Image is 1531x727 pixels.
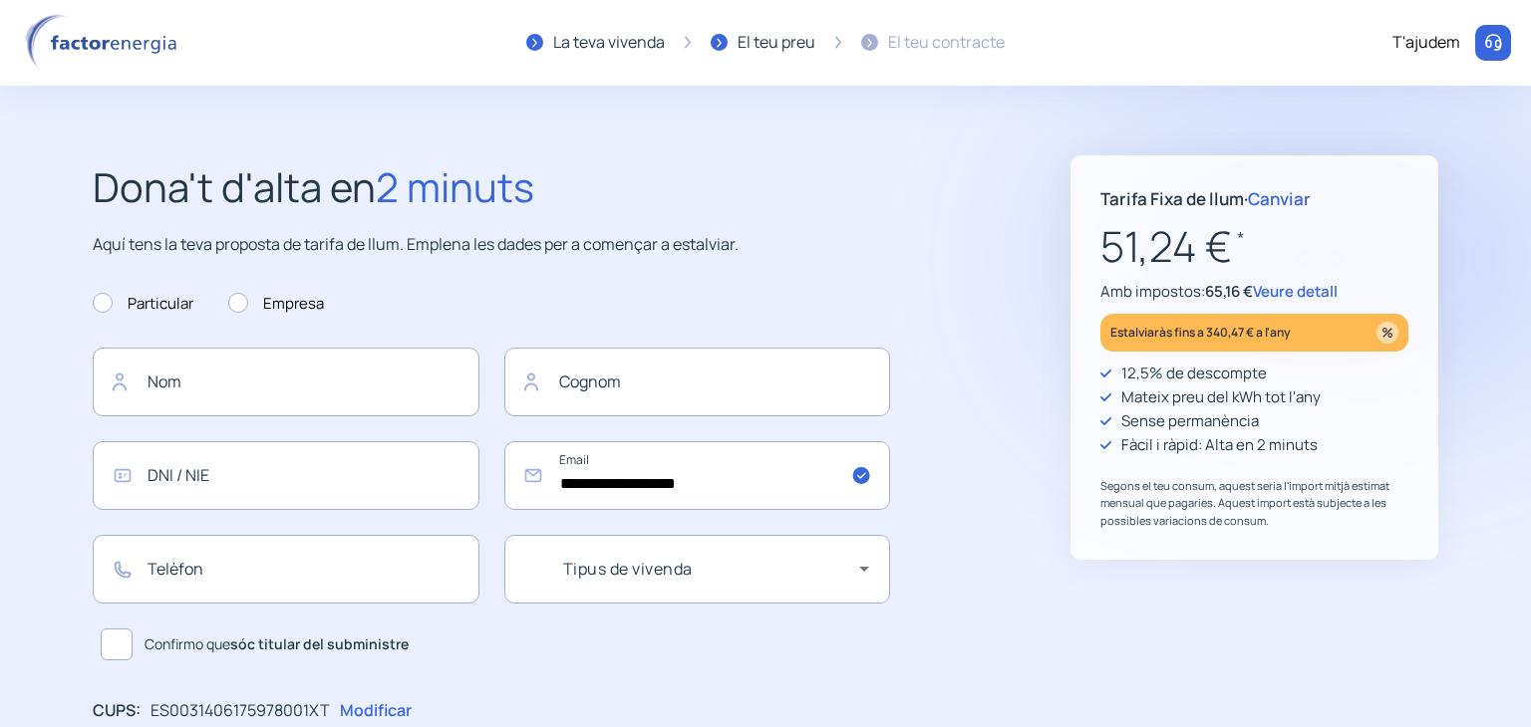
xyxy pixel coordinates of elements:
p: CUPS: [93,698,141,724]
div: El teu preu [738,30,815,56]
img: llamar [1483,33,1503,53]
p: ES0031406175978001XT [151,698,330,724]
label: Empresa [228,292,324,316]
span: Confirmo que [145,633,409,655]
span: 2 minuts [376,159,534,214]
mat-label: Tipus de vivenda [563,558,693,580]
p: Tarifa Fixa de llum · [1100,188,1311,215]
h2: Dona't d'alta en [93,155,890,219]
p: Modificar [340,698,412,724]
div: El teu contracte [888,30,1005,56]
span: Veure detall [1253,286,1338,307]
label: Particular [93,292,193,316]
b: sóc titular del subministre [230,634,409,653]
p: Segons el teu consum, aquest seria l'import mitjà estimat mensual que pagaries. Aquest import est... [1100,482,1408,535]
p: 51,24 € [1100,218,1408,285]
div: La teva vivenda [553,30,665,56]
p: Amb impostos: [1100,285,1408,309]
img: logo factor [20,14,189,72]
p: Mateix preu del kWh tot l'any [1121,390,1321,414]
p: Sense permanència [1121,414,1259,438]
p: 12,5% de descompte [1121,366,1267,390]
img: rate-E.svg [1376,185,1408,218]
span: 65,16 € [1205,286,1253,307]
img: percentage_icon.svg [1377,327,1398,349]
p: Estalviaràs fins a 340,47 € a l'any [1110,327,1291,350]
span: Canviar [1248,190,1311,213]
p: Aquí tens la teva proposta de tarifa de llum. Emplena les dades per a començar a estalviar. [93,232,890,258]
div: T'ajudem [1392,30,1460,56]
p: Fàcil i ràpid: Alta en 2 minuts [1121,438,1318,462]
